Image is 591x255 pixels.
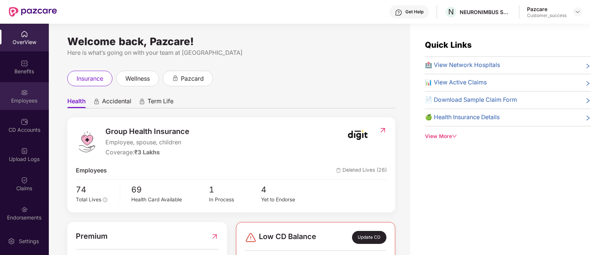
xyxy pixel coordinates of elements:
[105,138,189,147] span: Employee, spouse, children
[21,30,28,38] img: svg+xml;base64,PHN2ZyBpZD0iSG9tZSIgeG1sbnM9Imh0dHA6Ly93d3cudzMub3JnLzIwMDAvc3ZnIiB3aWR0aD0iMjAiIG...
[425,132,591,141] div: View More
[352,231,386,244] div: Update CD
[76,166,107,175] span: Employees
[395,9,402,16] img: svg+xml;base64,PHN2ZyBpZD0iSGVscC0zMngzMiIgeG1sbnM9Imh0dHA6Ly93d3cudzMub3JnLzIwMDAvc3ZnIiB3aWR0aD...
[105,148,189,157] div: Coverage:
[527,13,567,19] div: Customer_success
[181,74,204,83] span: pazcard
[585,80,591,87] span: right
[209,183,261,196] span: 1
[103,198,107,202] span: info-circle
[425,40,472,50] span: Quick Links
[209,196,261,204] div: In Process
[102,97,131,108] span: Accidental
[21,89,28,96] img: svg+xml;base64,PHN2ZyBpZD0iRW1wbG95ZWVzIiB4bWxucz0iaHR0cDovL3d3dy53My5vcmcvMjAwMC9zdmciIHdpZHRoPS...
[172,75,179,81] div: animation
[9,7,57,17] img: New Pazcare Logo
[245,232,257,244] img: svg+xml;base64,PHN2ZyBpZD0iRGFuZ2VyLTMyeDMyIiB4bWxucz0iaHR0cDovL3d3dy53My5vcmcvMjAwMC9zdmciIHdpZH...
[460,9,511,16] div: NEURONIMBUS SOFTWARE SERVICES PRIVATE LIMITED
[379,127,387,134] img: RedirectIcon
[448,7,454,16] span: N
[585,114,591,122] span: right
[76,183,115,196] span: 74
[148,97,173,108] span: Term Life
[125,74,150,83] span: wellness
[425,61,500,70] span: 🏥 View Network Hospitals
[21,177,28,184] img: svg+xml;base64,PHN2ZyBpZD0iQ2xhaW0iIHhtbG5zPSJodHRwOi8vd3d3LnczLm9yZy8yMDAwL3N2ZyIgd2lkdGg9IjIwIi...
[21,118,28,125] img: svg+xml;base64,PHN2ZyBpZD0iQ0RfQWNjb3VudHMiIGRhdGEtbmFtZT0iQ0QgQWNjb3VudHMiIHhtbG5zPSJodHRwOi8vd3...
[336,168,341,173] img: deleteIcon
[8,238,15,245] img: svg+xml;base64,PHN2ZyBpZD0iU2V0dGluZy0yMHgyMCIgeG1sbnM9Imh0dHA6Ly93d3cudzMub3JnLzIwMDAvc3ZnIiB3aW...
[21,206,28,213] img: svg+xml;base64,PHN2ZyBpZD0iRW5kb3JzZW1lbnRzIiB4bWxucz0iaHR0cDovL3d3dy53My5vcmcvMjAwMC9zdmciIHdpZH...
[344,126,372,144] img: insurerIcon
[405,9,423,15] div: Get Help
[76,131,98,153] img: logo
[76,231,108,242] span: Premium
[21,147,28,155] img: svg+xml;base64,PHN2ZyBpZD0iVXBsb2FkX0xvZ3MiIGRhdGEtbmFtZT0iVXBsb2FkIExvZ3MiIHhtbG5zPSJodHRwOi8vd3...
[131,183,209,196] span: 69
[131,196,209,204] div: Health Card Available
[261,183,313,196] span: 4
[452,134,457,139] span: down
[261,196,313,204] div: Yet to Endorse
[134,149,160,156] span: ₹3 Lakhs
[77,74,103,83] span: insurance
[211,231,219,242] img: RedirectIcon
[425,95,517,105] span: 📄 Download Sample Claim Form
[139,98,145,105] div: animation
[93,98,100,105] div: animation
[575,9,581,15] img: svg+xml;base64,PHN2ZyBpZD0iRHJvcGRvd24tMzJ4MzIiIHhtbG5zPSJodHRwOi8vd3d3LnczLm9yZy8yMDAwL3N2ZyIgd2...
[67,48,395,57] div: Here is what’s going on with your team at [GEOGRAPHIC_DATA]
[17,238,41,245] div: Settings
[425,78,487,87] span: 📊 View Active Claims
[67,38,395,44] div: Welcome back, Pazcare!
[259,231,316,244] span: Low CD Balance
[67,97,86,108] span: Health
[425,113,500,122] span: 🍏 Health Insurance Details
[585,97,591,105] span: right
[76,197,101,202] span: Total Lives
[336,166,387,175] span: Deleted Lives (26)
[21,60,28,67] img: svg+xml;base64,PHN2ZyBpZD0iQmVuZWZpdHMiIHhtbG5zPSJodHRwOi8vd3d3LnczLm9yZy8yMDAwL3N2ZyIgd2lkdGg9Ij...
[105,126,189,137] span: Group Health Insurance
[585,62,591,70] span: right
[527,6,567,13] div: Pazcare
